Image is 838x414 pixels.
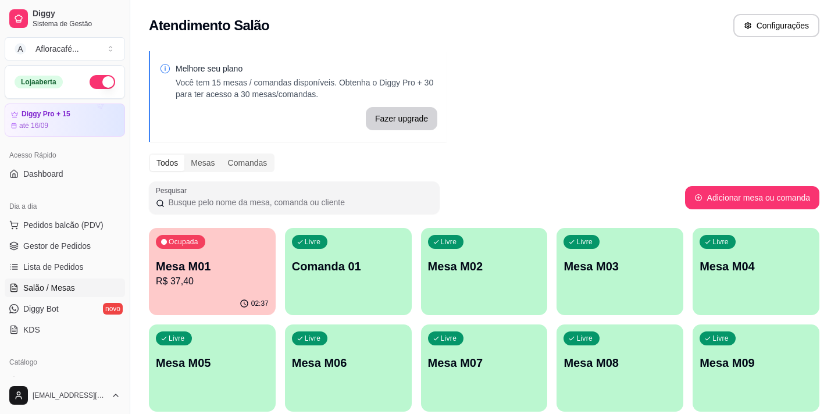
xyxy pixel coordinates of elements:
label: Pesquisar [156,185,191,195]
span: Produtos [23,375,56,387]
button: Adicionar mesa ou comanda [685,186,819,209]
div: Todos [150,155,184,171]
p: Livre [712,237,729,247]
div: Catálogo [5,353,125,372]
button: LivreMesa M06 [285,324,412,412]
p: Mesa M06 [292,355,405,371]
button: LivreMesa M05 [149,324,276,412]
p: Melhore seu plano [176,63,437,74]
p: Livre [576,334,593,343]
span: Diggy [33,9,120,19]
p: Livre [305,334,321,343]
button: LivreMesa M03 [557,228,683,315]
input: Pesquisar [165,197,433,208]
span: Gestor de Pedidos [23,240,91,252]
span: Salão / Mesas [23,282,75,294]
a: Diggy Pro + 15até 16/09 [5,103,125,137]
button: LivreComanda 01 [285,228,412,315]
p: Livre [305,237,321,247]
span: [EMAIL_ADDRESS][DOMAIN_NAME] [33,391,106,400]
button: Select a team [5,37,125,60]
button: Pedidos balcão (PDV) [5,216,125,234]
a: Produtos [5,372,125,390]
p: Você tem 15 mesas / comandas disponíveis. Obtenha o Diggy Pro + 30 para ter acesso a 30 mesas/com... [176,77,437,100]
article: Diggy Pro + 15 [22,110,70,119]
p: Ocupada [169,237,198,247]
a: Salão / Mesas [5,279,125,297]
p: Mesa M02 [428,258,541,274]
a: Diggy Botnovo [5,299,125,318]
a: Dashboard [5,165,125,183]
article: até 16/09 [19,121,48,130]
span: Sistema de Gestão [33,19,120,28]
div: Mesas [184,155,221,171]
p: Mesa M05 [156,355,269,371]
button: LivreMesa M04 [693,228,819,315]
p: Livre [169,334,185,343]
div: Comandas [222,155,274,171]
p: Livre [576,237,593,247]
button: Configurações [733,14,819,37]
button: [EMAIL_ADDRESS][DOMAIN_NAME] [5,381,125,409]
div: Dia a dia [5,197,125,216]
span: Lista de Pedidos [23,261,84,273]
p: Mesa M09 [700,355,812,371]
button: LivreMesa M09 [693,324,819,412]
p: Mesa M04 [700,258,812,274]
span: Pedidos balcão (PDV) [23,219,104,231]
p: Livre [712,334,729,343]
p: Livre [441,237,457,247]
h2: Atendimento Salão [149,16,269,35]
p: Mesa M08 [564,355,676,371]
a: Gestor de Pedidos [5,237,125,255]
p: Mesa M03 [564,258,676,274]
span: A [15,43,26,55]
a: KDS [5,320,125,339]
p: Livre [441,334,457,343]
p: R$ 37,40 [156,274,269,288]
a: Lista de Pedidos [5,258,125,276]
button: LivreMesa M08 [557,324,683,412]
span: Diggy Bot [23,303,59,315]
p: 02:37 [251,299,269,308]
p: Comanda 01 [292,258,405,274]
div: Acesso Rápido [5,146,125,165]
div: Afloracafé ... [35,43,79,55]
div: Loja aberta [15,76,63,88]
p: Mesa M07 [428,355,541,371]
button: OcupadaMesa M01R$ 37,4002:37 [149,228,276,315]
a: DiggySistema de Gestão [5,5,125,33]
span: Dashboard [23,168,63,180]
button: Fazer upgrade [366,107,437,130]
span: KDS [23,324,40,336]
button: LivreMesa M02 [421,228,548,315]
button: Alterar Status [90,75,115,89]
button: LivreMesa M07 [421,324,548,412]
p: Mesa M01 [156,258,269,274]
